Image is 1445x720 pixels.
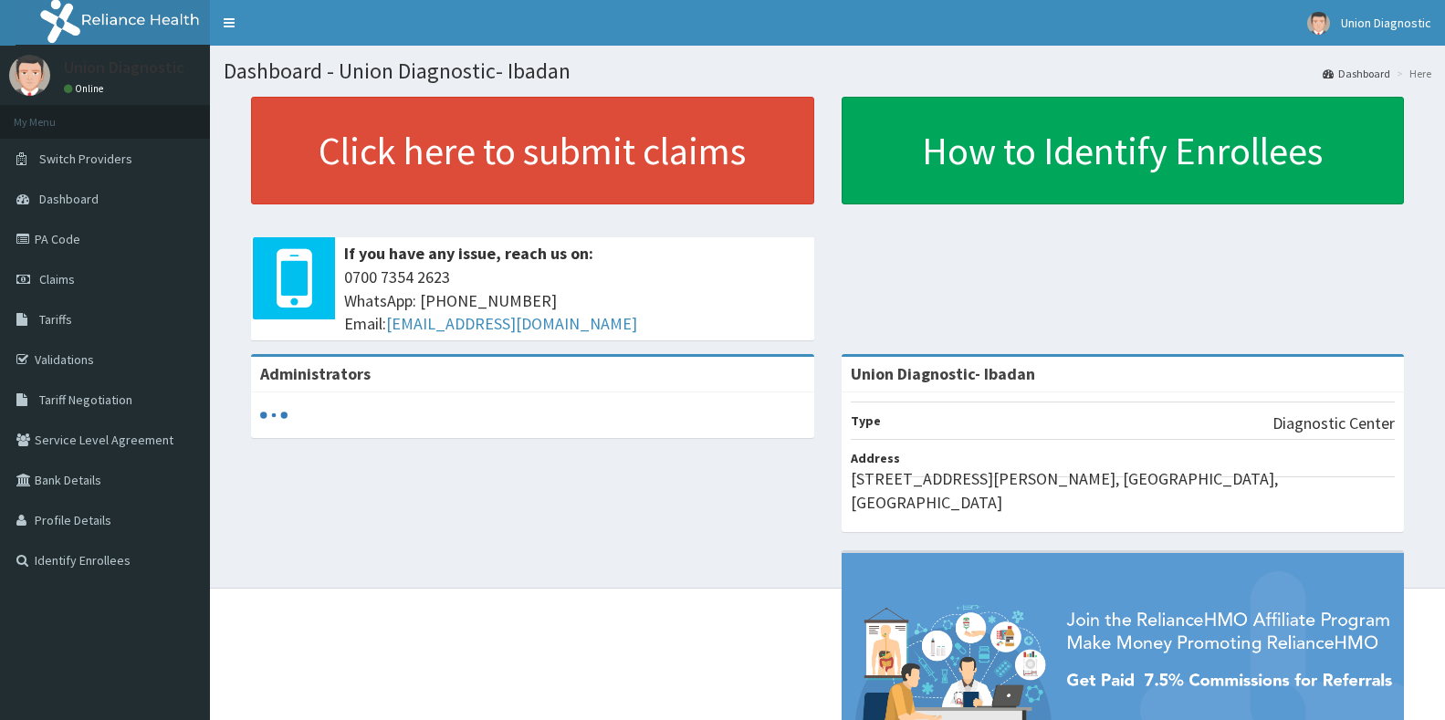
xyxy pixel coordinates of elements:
a: Click here to submit claims [251,97,814,204]
a: How to Identify Enrollees [842,97,1405,204]
li: Here [1392,66,1431,81]
span: Union Diagnostic [1341,15,1431,31]
img: User Image [1307,12,1330,35]
b: Address [851,450,900,466]
span: 0700 7354 2623 WhatsApp: [PHONE_NUMBER] Email: [344,266,805,336]
a: Online [64,82,108,95]
span: Switch Providers [39,151,132,167]
img: User Image [9,55,50,96]
strong: Union Diagnostic- Ibadan [851,363,1035,384]
a: [EMAIL_ADDRESS][DOMAIN_NAME] [386,313,637,334]
span: Tariffs [39,311,72,328]
b: Type [851,412,881,429]
p: [STREET_ADDRESS][PERSON_NAME], [GEOGRAPHIC_DATA], [GEOGRAPHIC_DATA] [851,467,1396,514]
a: Dashboard [1323,66,1390,81]
b: Administrators [260,363,371,384]
span: Tariff Negotiation [39,391,132,408]
svg: audio-loading [260,402,288,429]
span: Claims [39,271,75,287]
p: Union Diagnostic [64,59,184,76]
h1: Dashboard - Union Diagnostic- Ibadan [224,59,1431,83]
b: If you have any issue, reach us on: [344,243,593,264]
span: Dashboard [39,191,99,207]
p: Diagnostic Center [1272,412,1395,435]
